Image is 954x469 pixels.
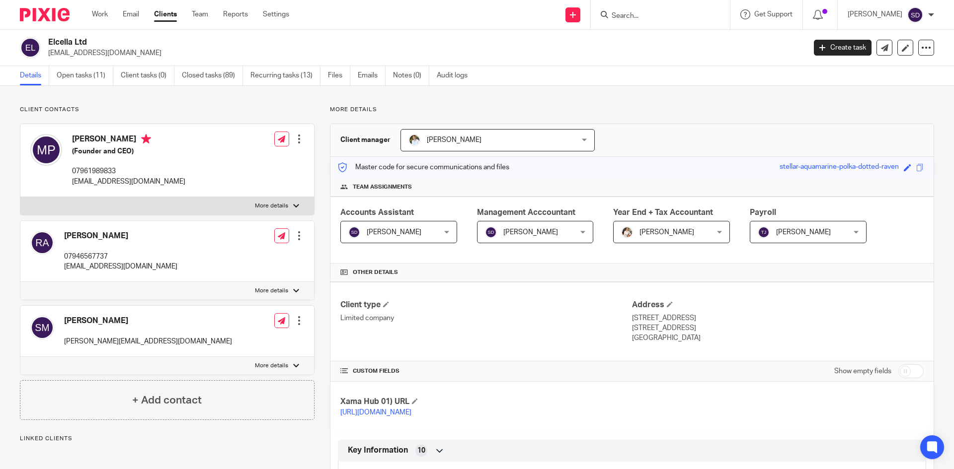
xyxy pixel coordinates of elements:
[20,66,49,85] a: Details
[367,229,421,236] span: [PERSON_NAME]
[72,177,185,187] p: [EMAIL_ADDRESS][DOMAIN_NAME]
[154,9,177,19] a: Clients
[611,12,700,21] input: Search
[758,226,770,238] img: svg%3E
[340,397,632,407] h4: Xama Hub 01) URL
[503,229,558,236] span: [PERSON_NAME]
[754,11,793,18] span: Get Support
[123,9,139,19] a: Email
[408,134,420,146] img: sarah-royle.jpg
[92,9,108,19] a: Work
[57,66,113,85] a: Open tasks (11)
[20,106,315,114] p: Client contacts
[621,226,633,238] img: Kayleigh%20Henson.jpeg
[30,316,54,339] img: svg%3E
[358,66,386,85] a: Emails
[632,300,924,310] h4: Address
[48,37,649,48] h2: Elcella Ltd
[834,366,891,376] label: Show empty fields
[30,134,62,166] img: svg%3E
[340,367,632,375] h4: CUSTOM FIELDS
[121,66,174,85] a: Client tasks (0)
[348,226,360,238] img: svg%3E
[639,229,694,236] span: [PERSON_NAME]
[427,136,481,143] span: [PERSON_NAME]
[393,66,429,85] a: Notes (0)
[348,445,408,456] span: Key Information
[255,202,288,210] p: More details
[20,37,41,58] img: svg%3E
[632,313,924,323] p: [STREET_ADDRESS]
[30,231,54,255] img: svg%3E
[848,9,902,19] p: [PERSON_NAME]
[64,252,177,262] p: 07946567737
[182,66,243,85] a: Closed tasks (89)
[632,323,924,333] p: [STREET_ADDRESS]
[48,48,799,58] p: [EMAIL_ADDRESS][DOMAIN_NAME]
[776,229,831,236] span: [PERSON_NAME]
[255,362,288,370] p: More details
[485,226,497,238] img: svg%3E
[141,134,151,144] i: Primary
[328,66,350,85] a: Files
[340,409,411,416] a: [URL][DOMAIN_NAME]
[417,446,425,456] span: 10
[20,435,315,443] p: Linked clients
[132,393,202,408] h4: + Add contact
[780,162,899,173] div: stellar-aquamarine-polka-dotted-raven
[250,66,320,85] a: Recurring tasks (13)
[64,262,177,271] p: [EMAIL_ADDRESS][DOMAIN_NAME]
[353,268,398,276] span: Other details
[632,333,924,343] p: [GEOGRAPHIC_DATA]
[814,40,872,56] a: Create task
[64,231,177,241] h4: [PERSON_NAME]
[340,300,632,310] h4: Client type
[263,9,289,19] a: Settings
[72,166,185,176] p: 07961989833
[223,9,248,19] a: Reports
[340,313,632,323] p: Limited company
[750,208,776,216] span: Payroll
[64,316,232,326] h4: [PERSON_NAME]
[255,287,288,295] p: More details
[340,135,391,145] h3: Client manager
[353,183,412,191] span: Team assignments
[330,106,934,114] p: More details
[907,7,923,23] img: svg%3E
[192,9,208,19] a: Team
[340,208,414,216] span: Accounts Assistant
[72,146,185,156] h5: (Founder and CEO)
[64,336,232,346] p: [PERSON_NAME][EMAIL_ADDRESS][DOMAIN_NAME]
[72,134,185,146] h4: [PERSON_NAME]
[613,208,713,216] span: Year End + Tax Accountant
[338,162,509,172] p: Master code for secure communications and files
[477,208,575,216] span: Management Acccountant
[20,8,70,21] img: Pixie
[437,66,475,85] a: Audit logs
